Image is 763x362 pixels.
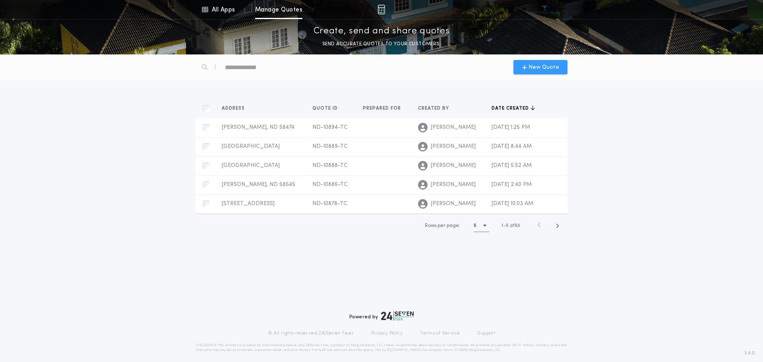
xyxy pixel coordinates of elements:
[492,143,532,149] span: [DATE] 8:44 AM
[425,223,460,228] span: Rows per page:
[420,330,460,337] a: Terms of Service
[382,348,422,352] a: [URL][DOMAIN_NAME]
[431,162,476,170] span: [PERSON_NAME]
[349,311,414,321] div: Powered by
[322,40,441,48] p: SEND ACCURATE QUOTES TO YOUR CUSTOMERS.
[418,105,451,112] span: Created by
[222,143,280,149] span: [GEOGRAPHIC_DATA]
[363,105,403,112] span: Prepared for
[506,223,509,228] span: 5
[222,163,280,168] span: [GEOGRAPHIC_DATA]
[312,163,348,168] span: ND-10888-TC
[312,182,348,188] span: ND-10886-TC
[312,201,347,207] span: ND-10878-TC
[222,201,275,207] span: [STREET_ADDRESS]
[431,143,476,151] span: [PERSON_NAME]
[196,343,567,352] p: DISCLAIMER: This estimate is provided for informational purposes only. 24|Seven Fees, a product o...
[431,181,476,189] span: [PERSON_NAME]
[474,219,489,232] button: 5
[492,201,533,207] span: [DATE] 10:03 AM
[431,200,476,208] span: [PERSON_NAME]
[418,105,455,112] button: Created by
[222,124,294,130] span: [PERSON_NAME], ND 58474
[222,182,295,188] span: [PERSON_NAME], ND 58545
[492,105,535,112] button: Date created
[492,182,532,188] span: [DATE] 2:40 PM
[378,5,385,14] img: img
[474,222,476,230] h1: 5
[530,6,560,14] img: vs-icon
[312,124,348,130] span: ND-10894-TC
[371,330,403,337] a: Privacy Policy
[312,105,344,112] button: Quote ID
[381,311,414,321] img: logo
[312,143,348,149] span: ND-10889-TC
[492,163,532,168] span: [DATE] 5:52 AM
[513,60,567,74] button: New Quote
[744,350,755,357] span: 3.8.0
[268,330,354,337] p: © All rights reserved. 24|Seven Fees
[314,25,450,38] p: Create, send and share quotes
[431,124,476,132] span: [PERSON_NAME]
[222,105,251,112] button: Address
[510,222,520,229] span: of 93
[492,105,531,112] span: Date created
[222,105,246,112] span: Address
[492,124,530,130] span: [DATE] 1:25 PM
[312,105,339,112] span: Quote ID
[502,223,503,228] span: 1
[477,330,495,337] a: Support
[529,63,559,72] span: New Quote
